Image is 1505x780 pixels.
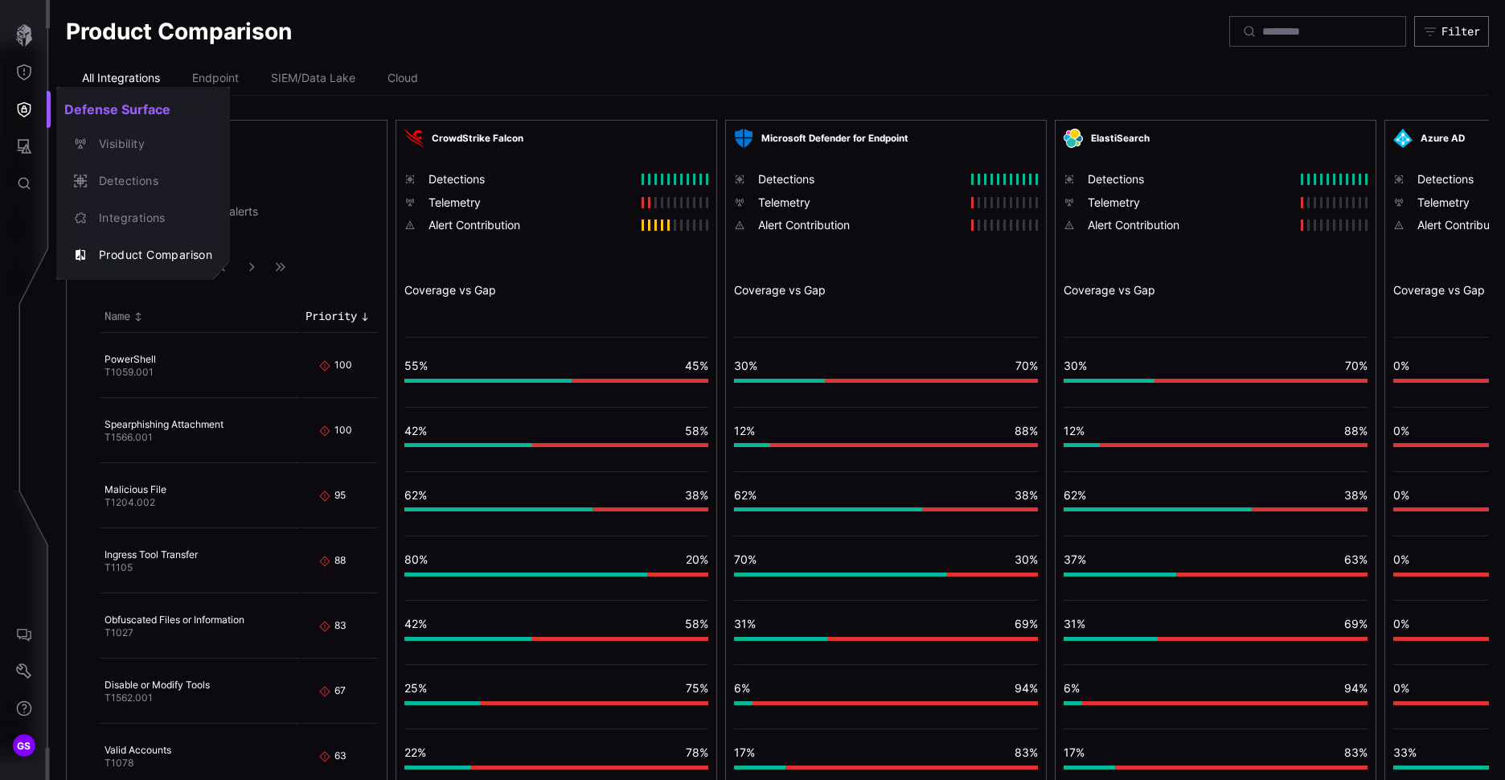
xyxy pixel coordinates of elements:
button: Visibility [56,125,230,162]
div: Integrations [91,208,212,228]
button: Product Comparison [56,236,230,273]
button: Integrations [56,199,230,236]
div: Product Comparison [91,245,212,265]
button: Detections [56,162,230,199]
h2: Defense Surface [56,93,230,125]
div: Visibility [91,134,212,154]
div: Detections [91,171,212,191]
